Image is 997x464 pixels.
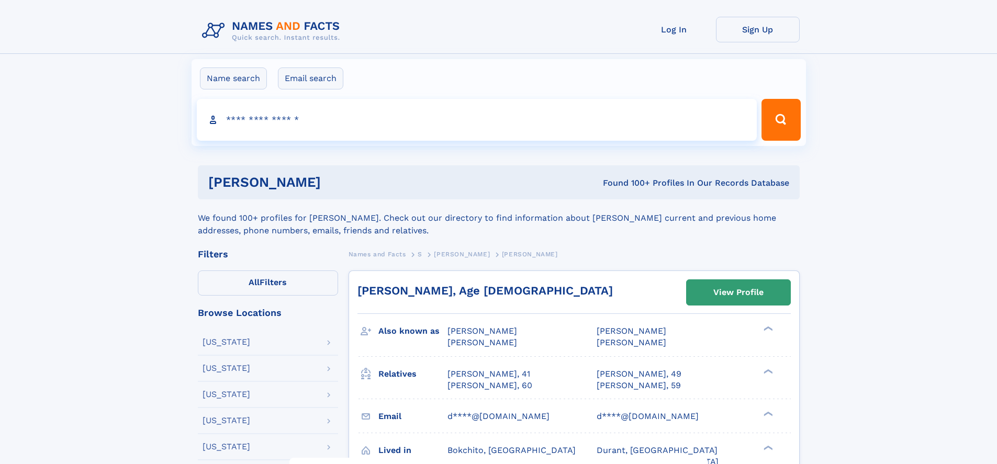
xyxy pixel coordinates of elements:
span: Durant, [GEOGRAPHIC_DATA] [597,445,718,455]
a: [PERSON_NAME], 60 [447,380,532,391]
span: [PERSON_NAME] [502,251,558,258]
span: S [418,251,422,258]
div: ❯ [761,368,774,375]
div: [US_STATE] [203,338,250,346]
label: Name search [200,67,267,89]
label: Email search [278,67,343,89]
label: Filters [198,270,338,296]
a: [PERSON_NAME], Age [DEMOGRAPHIC_DATA] [357,284,613,297]
div: [US_STATE] [203,443,250,451]
h1: [PERSON_NAME] [208,176,462,189]
span: All [249,277,260,287]
div: Found 100+ Profiles In Our Records Database [462,177,789,189]
div: We found 100+ profiles for [PERSON_NAME]. Check out our directory to find information about [PERS... [198,199,800,237]
div: View Profile [713,280,764,304]
div: Browse Locations [198,308,338,318]
div: ❯ [761,410,774,417]
span: Bokchito, [GEOGRAPHIC_DATA] [447,445,576,455]
h3: Relatives [378,365,447,383]
div: Filters [198,250,338,259]
a: Log In [632,17,716,42]
span: [PERSON_NAME] [447,337,517,347]
h3: Lived in [378,442,447,459]
input: search input [197,99,757,141]
h3: Also known as [378,322,447,340]
span: [PERSON_NAME] [434,251,490,258]
div: [US_STATE] [203,364,250,372]
div: [US_STATE] [203,416,250,425]
a: S [418,247,422,261]
a: [PERSON_NAME] [434,247,490,261]
div: ❯ [761,444,774,451]
div: ❯ [761,325,774,332]
span: [PERSON_NAME] [447,326,517,336]
span: [PERSON_NAME] [597,326,666,336]
div: [US_STATE] [203,390,250,399]
a: View Profile [687,280,790,305]
a: [PERSON_NAME], 59 [597,380,681,391]
h3: Email [378,408,447,425]
a: Sign Up [716,17,800,42]
img: Logo Names and Facts [198,17,349,45]
a: [PERSON_NAME], 49 [597,368,681,380]
button: Search Button [761,99,800,141]
span: [PERSON_NAME] [597,337,666,347]
a: [PERSON_NAME], 41 [447,368,530,380]
a: Names and Facts [349,247,406,261]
